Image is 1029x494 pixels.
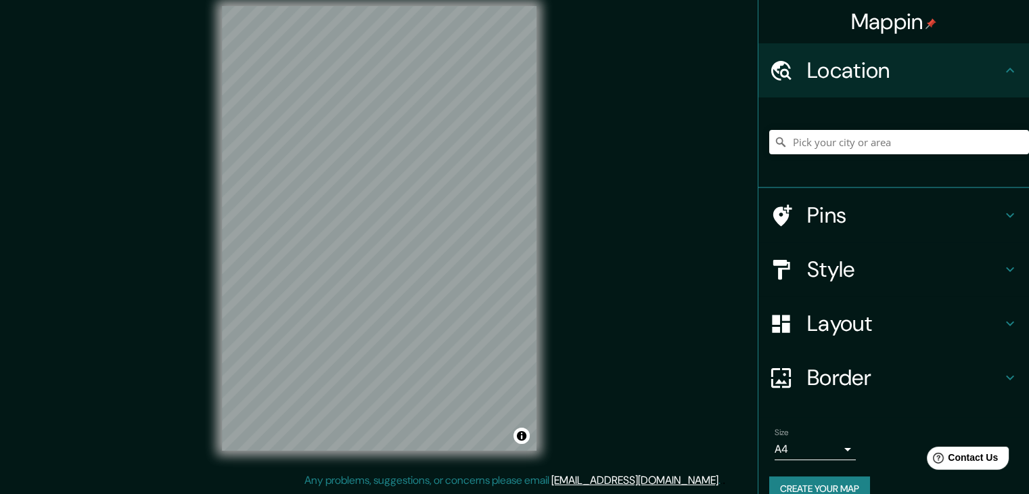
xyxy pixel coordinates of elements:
[807,310,1002,337] h4: Layout
[723,472,725,489] div: .
[909,441,1014,479] iframe: Help widget launcher
[807,57,1002,84] h4: Location
[807,202,1002,229] h4: Pins
[721,472,723,489] div: .
[758,351,1029,405] div: Border
[925,18,936,29] img: pin-icon.png
[304,472,721,489] p: Any problems, suggestions, or concerns please email .
[758,296,1029,351] div: Layout
[551,473,718,487] a: [EMAIL_ADDRESS][DOMAIN_NAME]
[775,427,789,439] label: Size
[222,6,536,451] canvas: Map
[775,439,856,460] div: A4
[769,130,1029,154] input: Pick your city or area
[807,364,1002,391] h4: Border
[758,43,1029,97] div: Location
[807,256,1002,283] h4: Style
[851,8,937,35] h4: Mappin
[758,242,1029,296] div: Style
[758,188,1029,242] div: Pins
[513,428,530,444] button: Toggle attribution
